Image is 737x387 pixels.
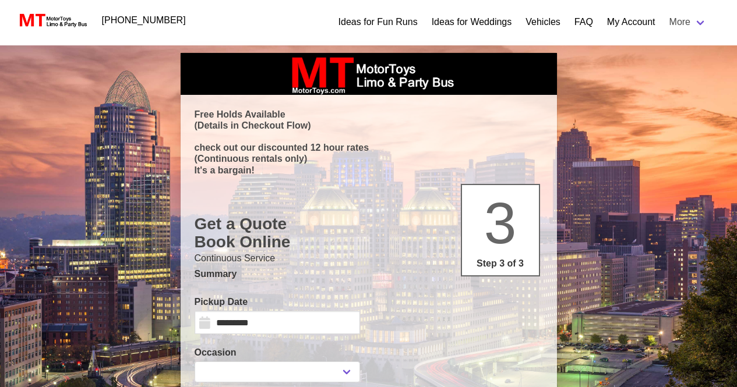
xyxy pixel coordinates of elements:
[484,190,517,255] span: 3
[195,142,543,153] p: check out our discounted 12 hour rates
[195,295,360,309] label: Pickup Date
[195,109,543,120] p: Free Holds Available
[195,215,543,251] h1: Get a Quote Book Online
[574,15,593,29] a: FAQ
[95,9,193,32] a: [PHONE_NUMBER]
[195,120,543,131] p: (Details in Checkout Flow)
[195,267,543,281] p: Summary
[195,165,543,176] p: It's a bargain!
[16,12,88,29] img: MotorToys Logo
[195,251,543,265] p: Continuous Service
[281,53,456,95] img: box_logo_brand.jpeg
[526,15,560,29] a: Vehicles
[195,346,360,360] label: Occasion
[432,15,512,29] a: Ideas for Weddings
[338,15,418,29] a: Ideas for Fun Runs
[607,15,655,29] a: My Account
[195,153,543,164] p: (Continuous rentals only)
[467,257,534,271] p: Step 3 of 3
[662,10,714,34] a: More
